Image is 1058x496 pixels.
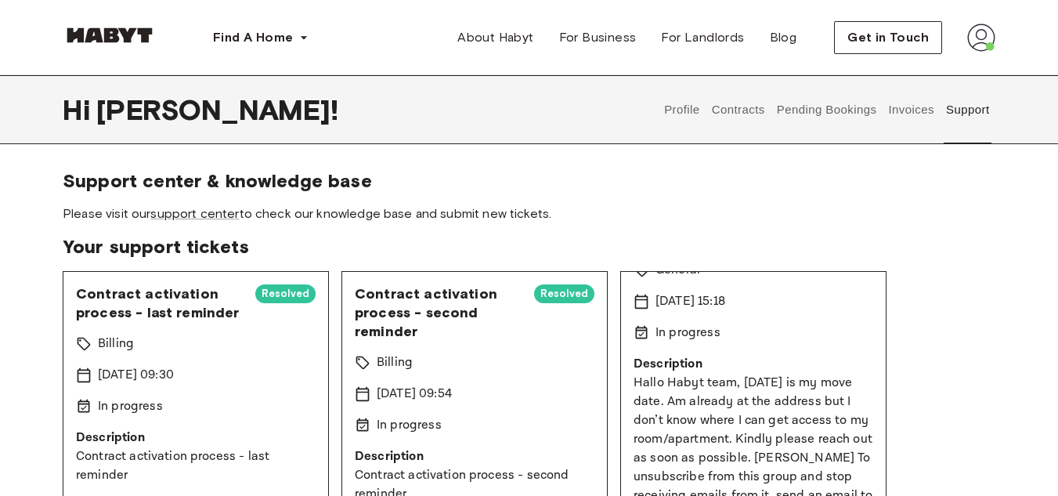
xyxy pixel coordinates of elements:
button: Get in Touch [834,21,942,54]
button: Profile [663,75,702,144]
p: Billing [98,335,134,353]
p: [DATE] 15:18 [655,292,725,311]
span: Find A Home [213,28,293,47]
span: Resolved [255,286,316,302]
a: support center [150,206,239,221]
a: About Habyt [445,22,546,53]
button: Find A Home [200,22,321,53]
span: About Habyt [457,28,533,47]
span: Get in Touch [847,28,929,47]
span: Support center & knowledge base [63,169,995,193]
span: Contract activation process - second reminder [355,284,522,341]
a: For Landlords [648,22,756,53]
span: Resolved [534,286,594,302]
p: Description [76,429,316,447]
img: Habyt [63,27,157,43]
p: [DATE] 09:54 [377,385,452,404]
button: Invoices [886,75,936,144]
a: For Business [547,22,649,53]
span: Please visit our to check our knowledge base and submit new tickets. [63,205,995,223]
p: Description [634,355,873,374]
span: Contract activation process - last reminder [76,284,243,322]
p: In progress [655,324,720,342]
p: Description [355,447,594,466]
span: Hi [63,93,96,126]
p: In progress [377,416,442,435]
span: For Business [559,28,637,47]
span: Blog [770,28,797,47]
button: Pending Bookings [775,75,879,144]
p: Billing [377,353,413,372]
p: [DATE] 09:30 [98,366,174,385]
button: Support [944,75,991,144]
div: user profile tabs [659,75,995,144]
span: Your support tickets [63,235,995,259]
span: [PERSON_NAME] ! [96,93,338,126]
img: avatar [967,24,995,52]
p: In progress [98,397,163,416]
a: Blog [757,22,810,53]
button: Contracts [710,75,767,144]
p: Contract activation process - last reminder [76,447,316,485]
span: For Landlords [661,28,744,47]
